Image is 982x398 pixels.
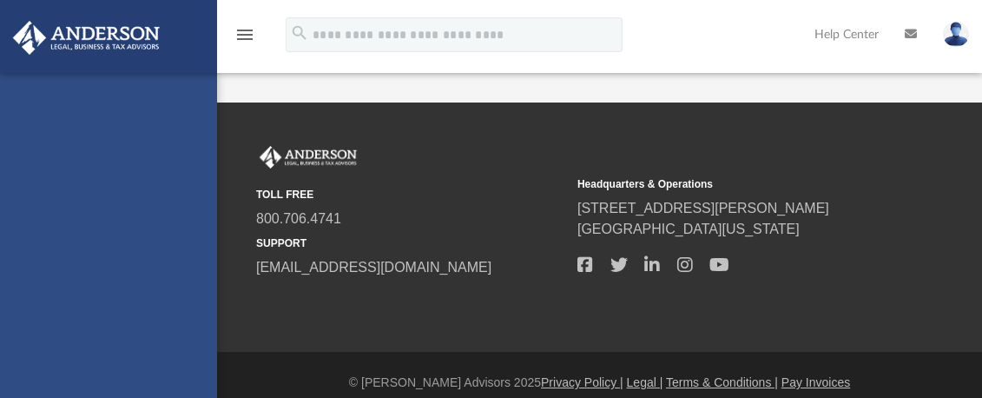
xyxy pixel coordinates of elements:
a: Terms & Conditions | [666,375,778,389]
i: menu [234,24,255,45]
img: User Pic [943,22,969,47]
i: search [290,23,309,43]
a: 800.706.4741 [256,211,341,226]
img: Anderson Advisors Platinum Portal [256,146,360,169]
a: Privacy Policy | [541,375,623,389]
a: [STREET_ADDRESS][PERSON_NAME] [577,201,829,216]
a: Legal | [627,375,663,389]
small: TOLL FREE [256,187,565,202]
img: Anderson Advisors Platinum Portal [8,21,165,55]
a: [EMAIL_ADDRESS][DOMAIN_NAME] [256,260,491,275]
a: Pay Invoices [781,375,850,389]
small: Headquarters & Operations [577,176,886,192]
a: menu [234,33,255,45]
div: © [PERSON_NAME] Advisors 2025 [217,374,982,392]
a: [GEOGRAPHIC_DATA][US_STATE] [577,222,800,236]
small: SUPPORT [256,235,565,251]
